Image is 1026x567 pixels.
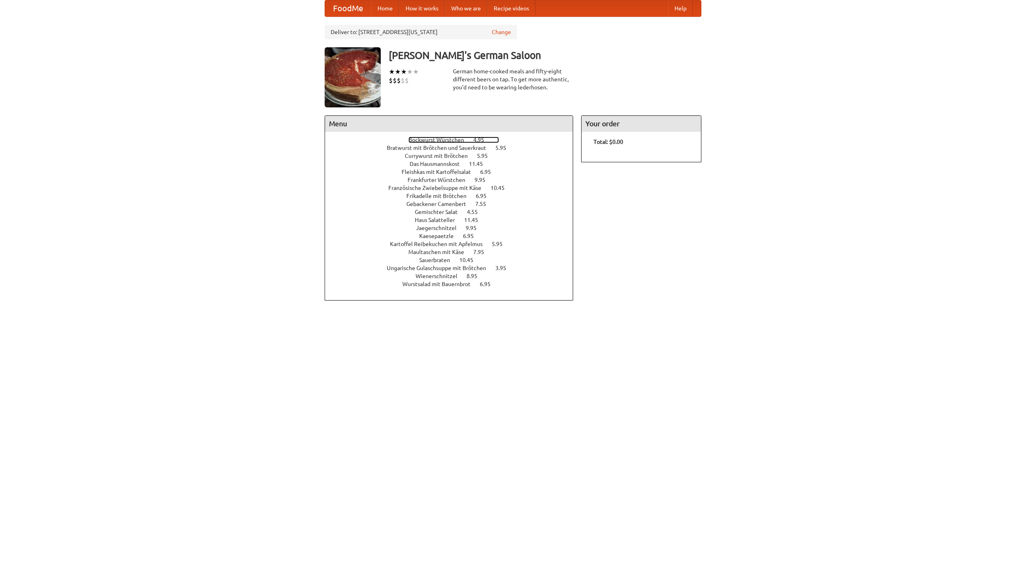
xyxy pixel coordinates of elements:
[402,281,479,287] span: Wurstsalad mit Bauernbrot
[477,153,496,159] span: 5.95
[393,76,397,85] li: $
[668,0,693,16] a: Help
[495,145,514,151] span: 5.95
[387,265,521,271] a: Ungarische Gulaschsuppe mit Brötchen 3.95
[402,281,505,287] a: Wurstsalad mit Bauernbrot 6.95
[402,169,506,175] a: Fleishkas mit Kartoffelsalat 6.95
[389,76,393,85] li: $
[407,67,413,76] li: ★
[491,185,513,191] span: 10.45
[480,169,499,175] span: 6.95
[388,185,519,191] a: Französische Zwiebelsuppe mit Käse 10.45
[415,209,466,215] span: Gemischter Salat
[405,76,409,85] li: $
[467,209,486,215] span: 4.55
[492,241,511,247] span: 5.95
[408,137,499,143] a: Bockwurst Würstchen 4.95
[416,273,492,279] a: Wienerschnitzel 8.95
[416,273,465,279] span: Wienerschnitzel
[419,257,458,263] span: Sauerbraten
[405,153,503,159] a: Currywurst mit Brötchen 5.95
[406,193,501,199] a: Frikadelle mit Brötchen 6.95
[325,25,517,39] div: Deliver to: [STREET_ADDRESS][US_STATE]
[480,281,499,287] span: 6.95
[416,225,491,231] a: Jaegerschnitzel 9.95
[410,161,498,167] a: Das Hausmannskost 11.45
[419,233,489,239] a: Kaesepaetzle 6.95
[408,137,472,143] span: Bockwurst Würstchen
[415,217,493,223] a: Haus Salatteller 11.45
[390,241,517,247] a: Kartoffel Reibekuchen mit Apfelmus 5.95
[419,257,488,263] a: Sauerbraten 10.45
[463,233,482,239] span: 6.95
[415,209,493,215] a: Gemischter Salat 4.55
[399,0,445,16] a: How it works
[475,201,494,207] span: 7.55
[413,67,419,76] li: ★
[594,139,623,145] b: Total: $0.00
[401,67,407,76] li: ★
[325,0,371,16] a: FoodMe
[453,67,573,91] div: German home-cooked meals and fifty-eight different beers on tap. To get more authentic, you'd nee...
[371,0,399,16] a: Home
[401,76,405,85] li: $
[408,249,472,255] span: Maultaschen mit Käse
[469,161,491,167] span: 11.45
[410,161,468,167] span: Das Hausmannskost
[467,273,485,279] span: 8.95
[415,217,463,223] span: Haus Salatteller
[495,265,514,271] span: 3.95
[389,47,701,63] h3: [PERSON_NAME]'s German Saloon
[395,67,401,76] li: ★
[405,153,476,159] span: Currywurst mit Brötchen
[408,177,500,183] a: Frankfurter Würstchen 9.95
[492,28,511,36] a: Change
[387,145,521,151] a: Bratwurst mit Brötchen und Sauerkraut 5.95
[325,116,573,132] h4: Menu
[464,217,486,223] span: 11.45
[388,185,489,191] span: Französische Zwiebelsuppe mit Käse
[406,201,474,207] span: Gebackener Camenbert
[408,177,473,183] span: Frankfurter Würstchen
[406,193,475,199] span: Frikadelle mit Brötchen
[473,137,492,143] span: 4.95
[466,225,485,231] span: 9.95
[473,249,492,255] span: 7.95
[389,67,395,76] li: ★
[406,201,501,207] a: Gebackener Camenbert 7.55
[419,233,462,239] span: Kaesepaetzle
[487,0,535,16] a: Recipe videos
[416,225,465,231] span: Jaegerschnitzel
[459,257,481,263] span: 10.45
[397,76,401,85] li: $
[582,116,701,132] h4: Your order
[476,193,495,199] span: 6.95
[390,241,491,247] span: Kartoffel Reibekuchen mit Apfelmus
[387,145,494,151] span: Bratwurst mit Brötchen und Sauerkraut
[387,265,494,271] span: Ungarische Gulaschsuppe mit Brötchen
[445,0,487,16] a: Who we are
[402,169,479,175] span: Fleishkas mit Kartoffelsalat
[408,249,499,255] a: Maultaschen mit Käse 7.95
[475,177,493,183] span: 9.95
[325,47,381,107] img: angular.jpg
